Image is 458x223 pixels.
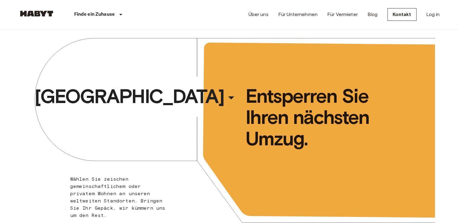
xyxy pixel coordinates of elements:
[245,86,410,149] span: Entsperren Sie Ihren nächsten Umzug.
[70,176,166,218] span: Wählen Sie zwischen gemeinschaftlichem oder privatem Wohnen an unseren weltweiten Standorten. Bri...
[18,11,55,17] img: Habyt
[387,8,417,21] a: Kontakt
[327,11,358,18] a: Für Vermieter
[32,82,241,110] button: [GEOGRAPHIC_DATA]
[426,11,440,18] a: Log in
[249,11,269,18] a: Über uns
[278,11,318,18] a: Für Unternehmen
[35,84,224,108] span: [GEOGRAPHIC_DATA]
[367,11,378,18] a: Blog
[74,11,115,18] p: Finde ein Zuhause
